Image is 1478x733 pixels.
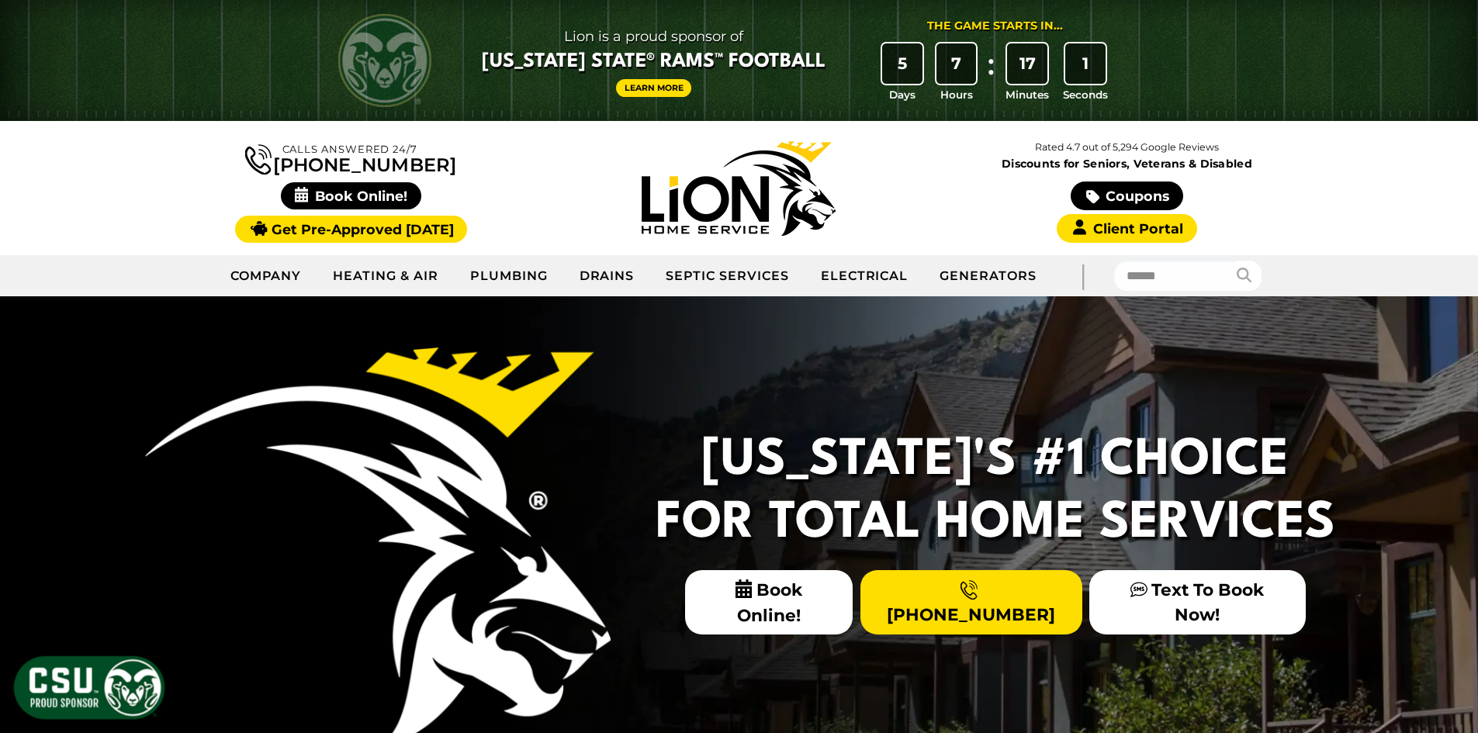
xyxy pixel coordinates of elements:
[12,654,167,721] img: CSU Sponsor Badge
[927,18,1063,35] div: The Game Starts in...
[455,257,564,296] a: Plumbing
[860,570,1082,634] a: [PHONE_NUMBER]
[1007,43,1047,84] div: 17
[215,257,318,296] a: Company
[805,257,925,296] a: Electrical
[564,257,651,296] a: Drains
[650,257,805,296] a: Septic Services
[983,43,999,103] div: :
[482,24,826,49] span: Lion is a proud sponsor of
[882,43,922,84] div: 5
[1065,43,1106,84] div: 1
[1071,182,1182,210] a: Coupons
[1052,255,1114,296] div: |
[245,141,456,175] a: [PHONE_NUMBER]
[642,141,836,236] img: Lion Home Service
[317,257,454,296] a: Heating & Air
[936,158,1318,169] span: Discounts for Seniors, Veterans & Disabled
[933,139,1321,156] p: Rated 4.7 out of 5,294 Google Reviews
[1089,570,1305,634] a: Text To Book Now!
[936,43,977,84] div: 7
[1063,87,1108,102] span: Seconds
[235,216,467,243] a: Get Pre-Approved [DATE]
[482,49,826,75] span: [US_STATE] State® Rams™ Football
[646,430,1345,555] h2: [US_STATE]'s #1 Choice For Total Home Services
[281,182,421,209] span: Book Online!
[616,79,692,97] a: Learn More
[1006,87,1049,102] span: Minutes
[940,87,973,102] span: Hours
[924,257,1052,296] a: Generators
[1057,214,1196,243] a: Client Portal
[685,570,853,634] span: Book Online!
[889,87,916,102] span: Days
[338,14,431,107] img: CSU Rams logo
